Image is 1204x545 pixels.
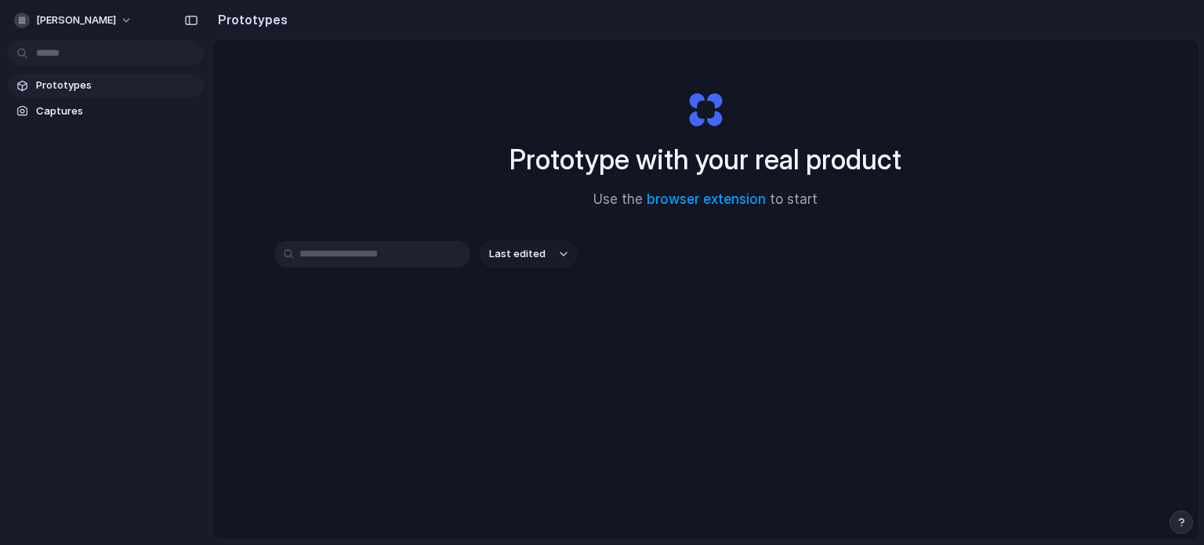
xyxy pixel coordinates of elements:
[480,241,577,267] button: Last edited
[593,190,818,210] span: Use the to start
[8,74,204,97] a: Prototypes
[36,104,198,119] span: Captures
[8,100,204,123] a: Captures
[489,246,546,262] span: Last edited
[212,10,288,29] h2: Prototypes
[647,191,766,207] a: browser extension
[510,139,901,180] h1: Prototype with your real product
[36,13,116,28] span: [PERSON_NAME]
[36,78,198,93] span: Prototypes
[8,8,140,33] button: [PERSON_NAME]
